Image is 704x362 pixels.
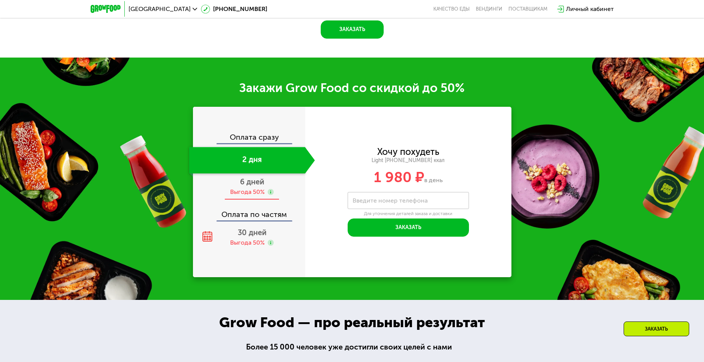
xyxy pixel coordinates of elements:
div: Выгода 50% [230,188,265,196]
span: 1 980 ₽ [374,169,424,186]
button: Заказать [321,20,384,39]
div: Оплата сразу [194,133,305,143]
span: в день [424,176,443,184]
span: [GEOGRAPHIC_DATA] [129,6,191,12]
div: Более 15 000 человек уже достигли своих целей с нами [246,341,458,353]
div: поставщикам [508,6,547,12]
div: Для уточнения деталей заказа и доставки [348,211,469,217]
div: Выгода 50% [230,239,265,247]
button: Заказать [348,218,469,237]
div: Хочу похудеть [377,148,439,156]
span: 6 дней [240,177,264,186]
div: Light [PHONE_NUMBER] ккал [305,157,511,164]
div: Grow Food — про реальный результат [209,312,495,333]
div: Заказать [624,321,689,336]
div: Личный кабинет [566,5,614,14]
span: 30 дней [238,228,267,237]
label: Введите номер телефона [353,198,428,203]
a: Вендинги [476,6,502,12]
a: Качество еды [433,6,470,12]
a: [PHONE_NUMBER] [201,5,267,14]
div: Оплата по частям [194,203,305,220]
